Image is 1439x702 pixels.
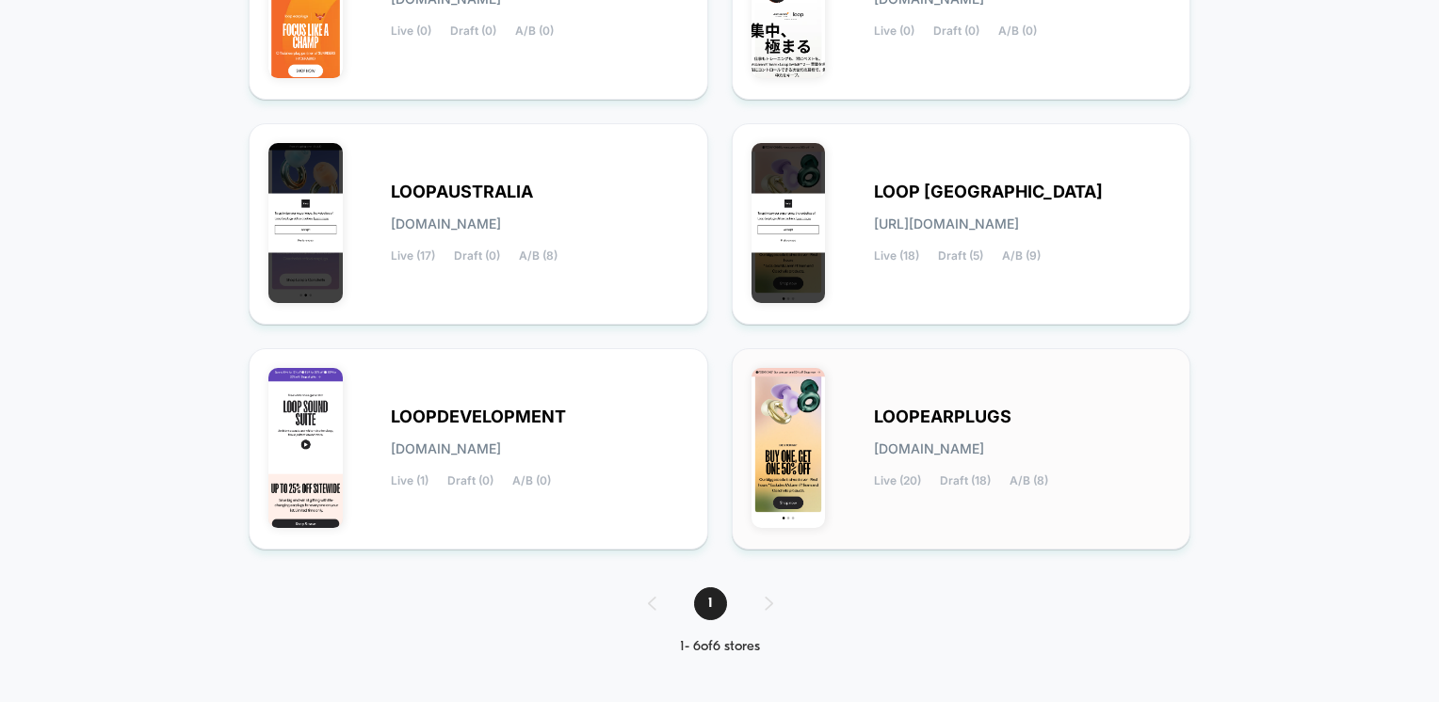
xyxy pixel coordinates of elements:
[391,185,533,199] span: LOOPAUSTRALIA
[874,24,914,38] span: Live (0)
[391,474,428,487] span: Live (1)
[391,410,566,423] span: LOOPDEVELOPMENT
[450,24,496,38] span: Draft (0)
[268,368,343,528] img: LOOPDEVELOPMENT
[515,24,554,38] span: A/B (0)
[752,368,826,528] img: LOOPEARPLUGS
[694,587,727,620] span: 1
[998,24,1037,38] span: A/B (0)
[752,143,826,303] img: LOOP_UNITED_STATES
[874,185,1103,199] span: LOOP [GEOGRAPHIC_DATA]
[268,143,343,303] img: LOOPAUSTRALIA
[454,249,500,263] span: Draft (0)
[940,474,991,487] span: Draft (18)
[1010,474,1048,487] span: A/B (8)
[391,249,435,263] span: Live (17)
[519,249,558,263] span: A/B (8)
[512,474,551,487] span: A/B (0)
[391,24,431,38] span: Live (0)
[874,217,1019,231] span: [URL][DOMAIN_NAME]
[933,24,979,38] span: Draft (0)
[391,442,501,455] span: [DOMAIN_NAME]
[874,474,921,487] span: Live (20)
[938,249,983,263] span: Draft (5)
[874,249,919,263] span: Live (18)
[874,442,984,455] span: [DOMAIN_NAME]
[1002,249,1041,263] span: A/B (9)
[874,410,1011,423] span: LOOPEARPLUGS
[447,474,493,487] span: Draft (0)
[391,217,501,231] span: [DOMAIN_NAME]
[629,639,811,655] div: 1 - 6 of 6 stores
